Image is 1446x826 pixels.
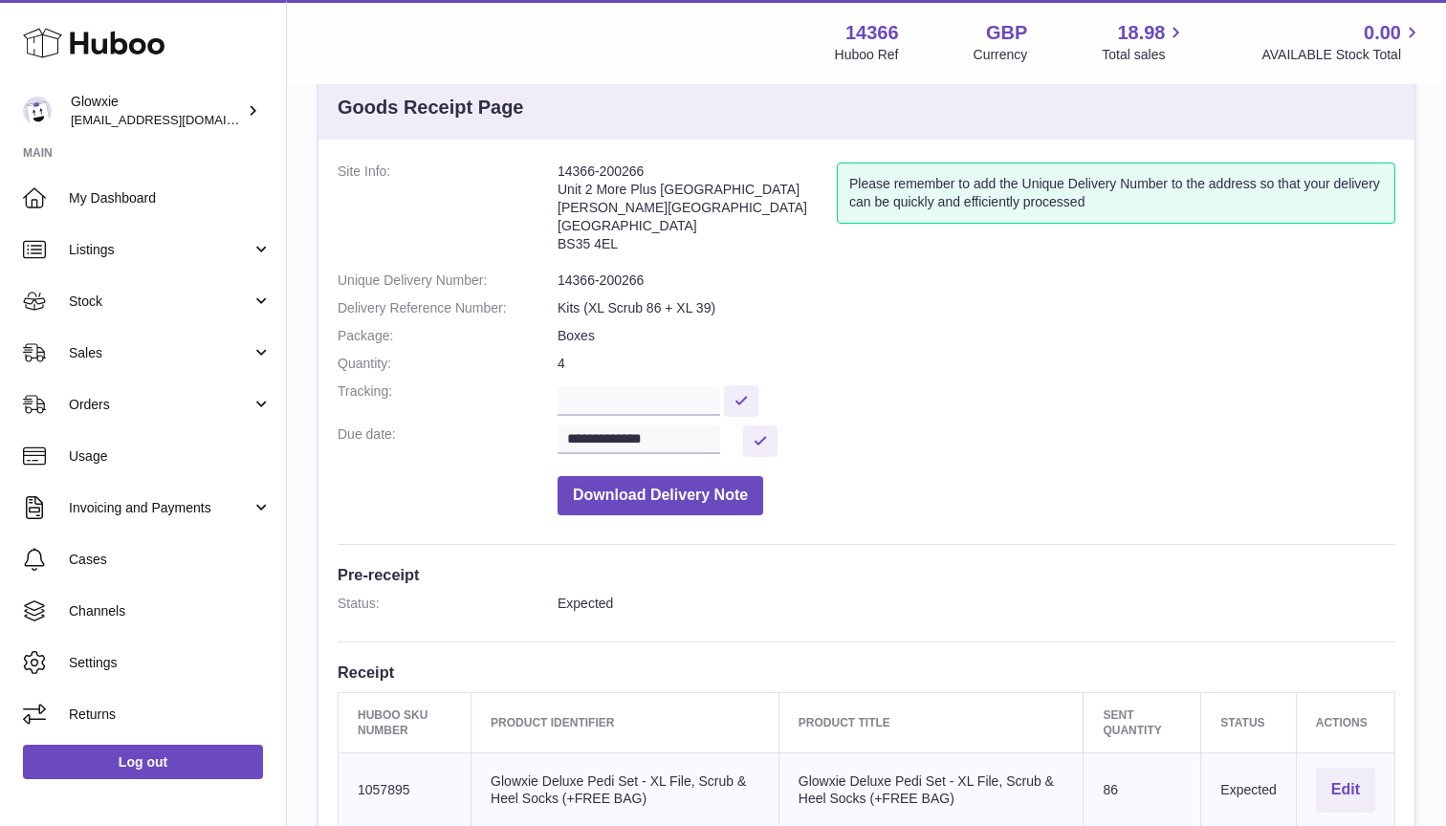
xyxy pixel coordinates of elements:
span: Orders [69,396,252,414]
th: Status [1201,692,1296,752]
dt: Delivery Reference Number: [338,299,558,317]
span: Channels [69,602,272,620]
span: Settings [69,654,272,672]
div: Currency [974,46,1028,64]
a: 0.00 AVAILABLE Stock Total [1261,20,1423,64]
span: Cases [69,551,272,569]
button: Download Delivery Note [558,476,763,515]
h3: Pre-receipt [338,564,1395,585]
dd: Expected [558,595,1395,613]
span: Listings [69,241,252,259]
span: Total sales [1102,46,1187,64]
strong: 14366 [845,20,899,46]
span: Usage [69,447,272,466]
dd: 4 [558,355,1395,373]
dt: Tracking: [338,382,558,416]
dt: Quantity: [338,355,558,373]
dt: Unique Delivery Number: [338,272,558,290]
th: Huboo SKU Number [339,692,471,752]
img: suraj@glowxie.com [23,97,52,125]
th: Sent Quantity [1084,692,1201,752]
dt: Package: [338,327,558,345]
span: 18.98 [1117,20,1165,46]
span: Returns [69,706,272,724]
span: AVAILABLE Stock Total [1261,46,1423,64]
th: Product title [778,692,1084,752]
a: Log out [23,745,263,779]
dd: Kits (XL Scrub 86 + XL 39) [558,299,1395,317]
th: Actions [1296,692,1394,752]
dt: Site Info: [338,163,558,262]
div: Huboo Ref [835,46,899,64]
span: 0.00 [1364,20,1401,46]
dt: Status: [338,595,558,613]
span: My Dashboard [69,189,272,207]
button: Edit [1316,768,1375,813]
span: Sales [69,344,252,362]
span: Stock [69,293,252,311]
th: Product Identifier [471,692,779,752]
span: Invoicing and Payments [69,499,252,517]
dd: 14366-200266 [558,272,1395,290]
span: [EMAIL_ADDRESS][DOMAIN_NAME] [71,112,281,127]
h3: Receipt [338,662,1395,683]
div: Glowxie [71,93,243,129]
a: 18.98 Total sales [1102,20,1187,64]
address: 14366-200266 Unit 2 More Plus [GEOGRAPHIC_DATA] [PERSON_NAME][GEOGRAPHIC_DATA] [GEOGRAPHIC_DATA] ... [558,163,837,262]
strong: GBP [986,20,1027,46]
h3: Goods Receipt Page [338,95,524,120]
div: Please remember to add the Unique Delivery Number to the address so that your delivery can be qui... [837,163,1395,224]
dd: Boxes [558,327,1395,345]
dt: Due date: [338,425,558,457]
